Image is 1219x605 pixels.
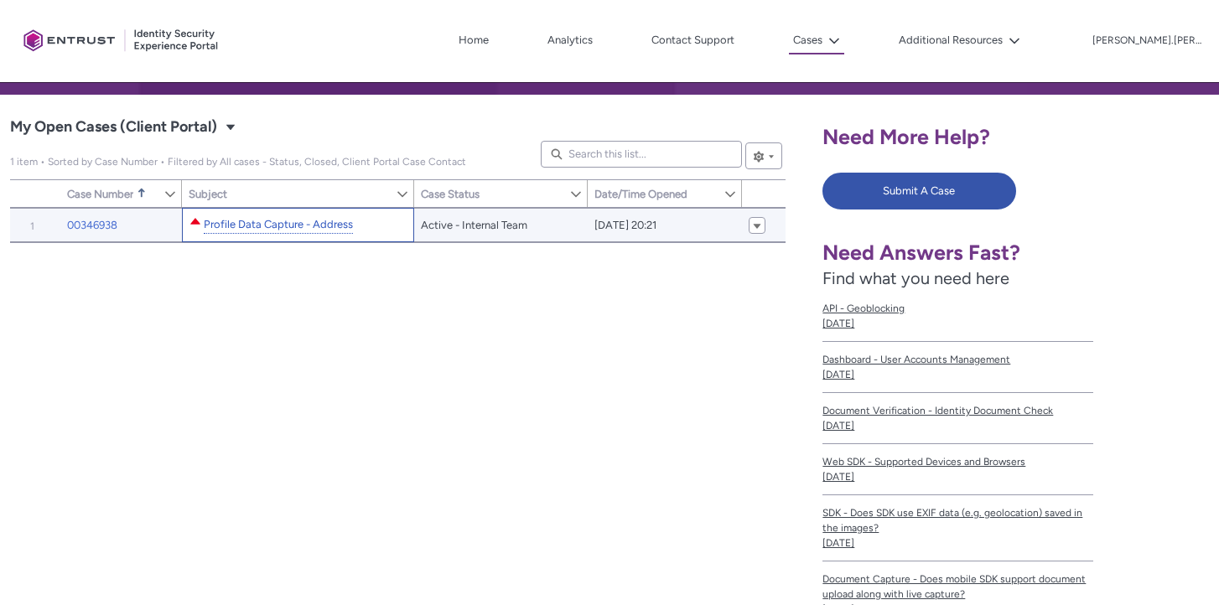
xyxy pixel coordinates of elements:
a: Web SDK - Supported Devices and Browsers[DATE] [822,444,1092,495]
input: Search this list... [541,141,742,168]
h1: Need Answers Fast? [822,240,1092,266]
lightning-formatted-date-time: [DATE] [822,369,854,380]
p: [PERSON_NAME].[PERSON_NAME] [1092,35,1201,47]
table: My Open Cases (Client Portal) [10,208,786,243]
a: API - Geoblocking[DATE] [822,291,1092,342]
a: Case Status [414,180,569,207]
span: [DATE] 20:21 [594,217,656,234]
span: SDK - Does SDK use EXIF data (e.g. geolocation) saved in the images? [822,505,1092,535]
a: Dashboard - User Accounts Management[DATE] [822,342,1092,393]
button: Submit A Case [822,173,1015,209]
span: API - Geoblocking [822,301,1092,316]
lightning-formatted-date-time: [DATE] [822,420,854,432]
a: Profile Data Capture - Address [204,216,353,234]
span: Document Verification - Identity Document Check [822,403,1092,418]
span: Document Capture - Does mobile SDK support document upload along with live capture? [822,571,1092,602]
span: Dashboard - User Accounts Management [822,352,1092,367]
a: Date/Time Opened [588,180,724,207]
span: Case Number [67,188,133,200]
span: Active - Internal Team [421,217,527,234]
a: 00346938 [67,217,117,234]
button: List View Controls [745,142,782,169]
a: Contact Support [647,28,739,53]
lightning-formatted-date-time: [DATE] [822,537,854,549]
span: My Open Cases (Client Portal) [10,114,217,141]
lightning-icon: Escalated [189,215,202,228]
a: SDK - Does SDK use EXIF data (e.g. geolocation) saved in the images?[DATE] [822,495,1092,561]
button: Additional Resources [895,28,1024,53]
span: Need More Help? [822,124,990,149]
button: Select a List View: Cases [220,116,241,137]
a: Document Verification - Identity Document Check[DATE] [822,393,1092,444]
a: Case Number [60,180,163,207]
a: Subject [182,180,396,207]
button: Cases [789,28,844,54]
span: My Open Cases (Client Portal) [10,156,466,168]
span: Find what you need here [822,268,1009,288]
button: User Profile hank.hsu [1092,31,1202,48]
a: Home [454,28,493,53]
lightning-formatted-date-time: [DATE] [822,471,854,483]
a: Analytics, opens in new tab [543,28,597,53]
span: Web SDK - Supported Devices and Browsers [822,454,1092,469]
lightning-formatted-date-time: [DATE] [822,318,854,329]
